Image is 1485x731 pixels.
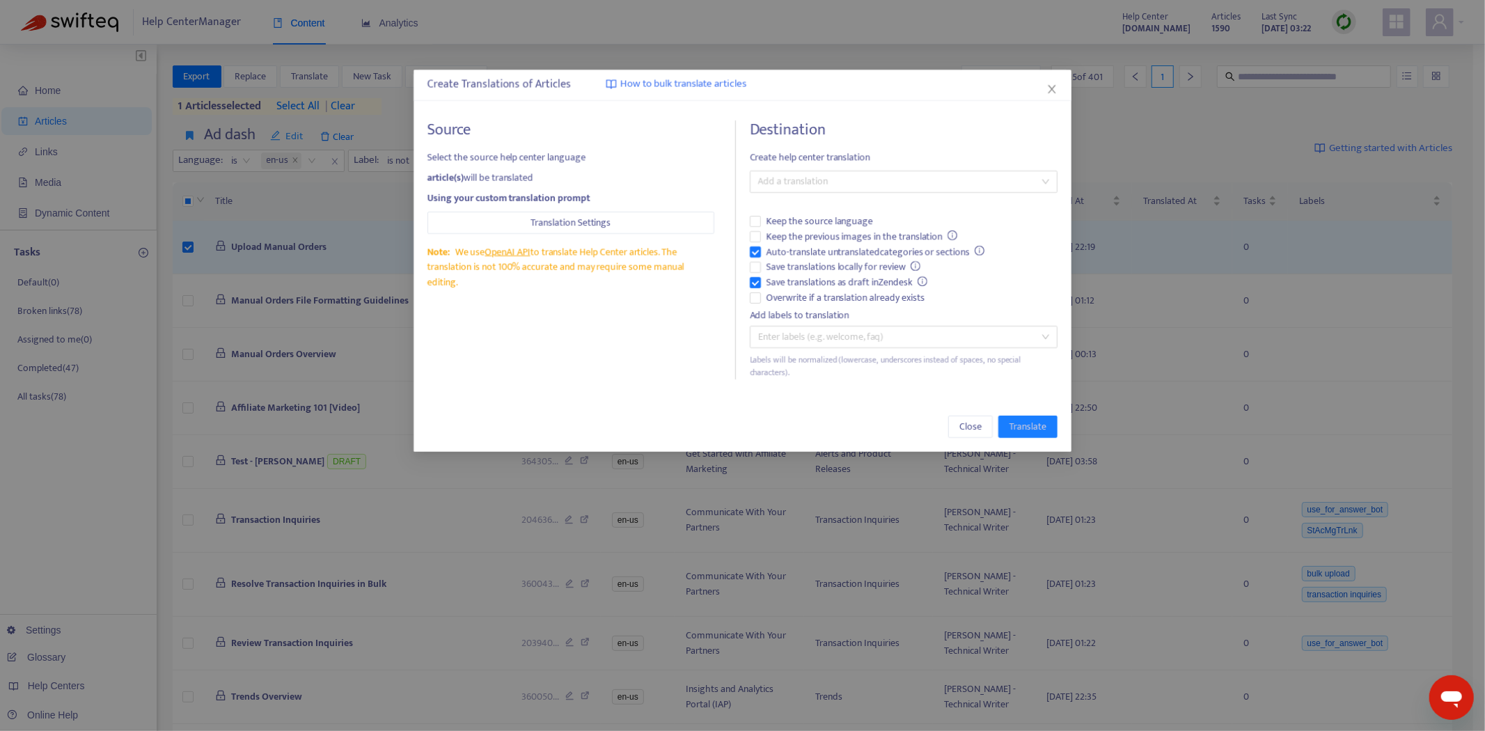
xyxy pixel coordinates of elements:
[427,212,714,234] button: Translation Settings
[948,416,993,438] button: Close
[761,260,927,275] span: Save translations locally for review
[485,244,531,260] a: OpenAI API
[606,79,617,90] img: image-link
[959,419,982,434] span: Close
[750,150,1058,165] span: Create help center translation
[427,120,714,139] h4: Source
[975,246,984,256] span: info-circle
[911,261,920,271] span: info-circle
[750,308,1058,323] div: Add labels to translation
[1046,84,1058,95] span: close
[427,171,714,186] div: will be translated
[761,290,930,306] span: Overwrite if a translation already exists
[998,416,1058,438] button: Translate
[948,230,957,240] span: info-circle
[918,276,927,286] span: info-circle
[427,150,714,165] span: Select the source help center language
[750,120,1058,139] h4: Destination
[761,214,879,229] span: Keep the source language
[427,244,450,260] span: Note:
[606,77,746,93] a: How to bulk translate articles
[427,191,714,206] div: Using your custom translation prompt
[620,77,746,93] span: How to bulk translate articles
[1429,675,1474,720] iframe: Button to launch messaging window
[761,244,991,260] span: Auto-translate untranslated categories or sections
[1044,81,1060,97] button: Close
[531,215,611,230] span: Translation Settings
[427,244,714,290] div: We use to translate Help Center articles. The translation is not 100% accurate and may require so...
[750,354,1058,380] div: Labels will be normalized (lowercase, underscores instead of spaces, no special characters).
[427,77,1058,93] div: Create Translations of Articles
[427,170,464,186] strong: article(s)
[761,229,964,244] span: Keep the previous images in the translation
[761,275,934,290] span: Save translations as draft in Zendesk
